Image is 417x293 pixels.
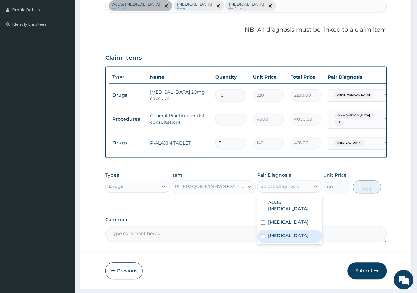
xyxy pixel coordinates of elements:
[250,71,287,84] th: Unit Price
[109,183,123,190] div: Drugs
[105,173,119,178] label: Types
[175,184,245,190] div: PIPERAQUINE/DIHYDROARTEMISIN/TAB
[334,113,374,119] span: Acute [MEDICAL_DATA]
[109,137,147,149] td: Drugs
[229,7,264,10] small: Confirmed
[172,172,183,179] label: Item
[212,71,250,84] th: Quantity
[109,113,147,125] td: Procedures
[147,71,212,84] th: Name
[268,233,309,239] label: [MEDICAL_DATA]
[105,217,387,223] label: Comment
[34,37,110,45] div: Chat with us now
[324,172,347,179] label: Unit Price
[177,7,212,10] small: Query
[334,120,344,126] span: + 2
[267,3,273,9] span: remove selection option
[147,137,212,150] td: P-ALAXIN TABLET
[38,82,90,148] span: We're online!
[105,55,142,62] h3: Claim Items
[287,71,325,84] th: Total Price
[105,263,143,280] button: Previous
[163,3,169,9] span: remove selection option
[112,2,160,7] p: Acute [MEDICAL_DATA]
[348,263,387,280] button: Submit
[112,7,160,10] small: confirmed
[325,71,397,84] th: Pair Diagnosis
[147,86,212,105] td: [MEDICAL_DATA] 20mg capsules
[109,90,147,102] td: Drugs
[334,92,374,99] span: Acute [MEDICAL_DATA]
[3,178,125,201] textarea: Type your message and hit 'Enter'
[177,2,212,7] p: [MEDICAL_DATA]
[215,3,221,9] span: remove selection option
[105,26,387,34] p: NB: All diagnosis must be linked to a claim item
[268,219,309,226] label: [MEDICAL_DATA]
[107,3,123,19] div: Minimize live chat window
[261,183,299,190] div: Select Diagnosis
[229,2,264,7] p: [MEDICAL_DATA]
[268,199,318,212] label: Acute [MEDICAL_DATA]
[257,172,291,179] label: Pair Diagnosis
[12,33,26,49] img: d_794563401_company_1708531726252_794563401
[147,109,212,129] td: General Practitioner (1st consultation)
[353,181,381,194] button: Add
[109,71,147,83] th: Type
[334,140,365,147] span: [MEDICAL_DATA]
